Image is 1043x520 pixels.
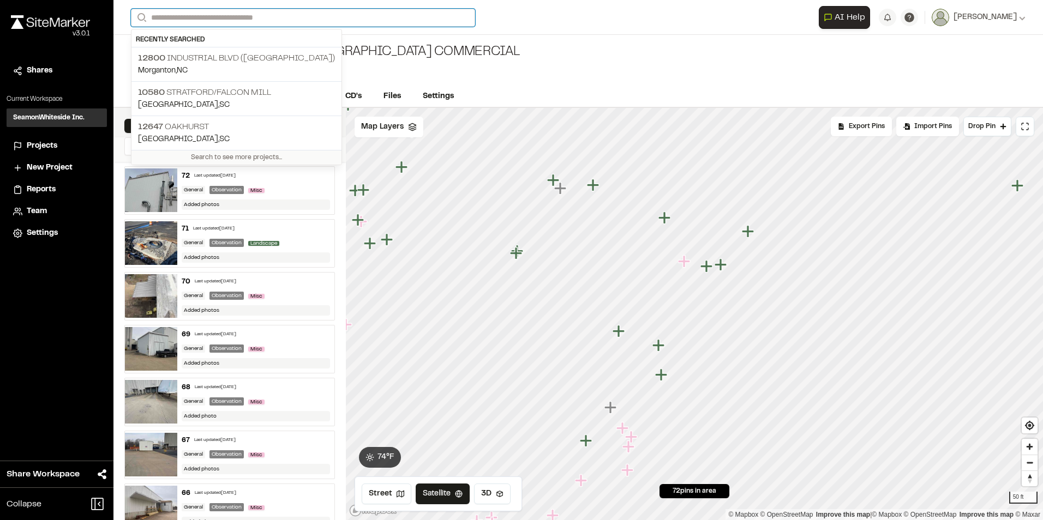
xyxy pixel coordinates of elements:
button: Open AI Assistant [819,6,870,29]
a: Shares [13,65,100,77]
div: Map marker [652,338,667,353]
div: Map marker [658,211,673,225]
span: Find my location [1022,418,1038,433]
div: Map marker [511,244,525,258]
div: Last updated [DATE] [193,226,235,232]
div: Map marker [357,183,371,197]
div: Map marker [678,255,692,269]
p: Current Workspace [7,94,107,104]
p: Morganton , NC [138,65,335,77]
div: Map marker [616,421,631,436]
a: Improve this map [960,511,1014,518]
span: Misc [248,294,265,299]
a: Mapbox [728,511,758,518]
div: Map marker [554,182,568,196]
img: User [932,9,949,26]
span: Shares [27,65,52,77]
div: Added photos [182,358,330,368]
div: Map marker [352,213,366,227]
div: General [182,450,205,458]
div: Oh geez...please don't... [11,29,90,39]
img: file [125,221,177,265]
a: OpenStreetMap [760,511,813,518]
span: 72 pins in area [673,486,716,496]
a: Settings [13,227,100,239]
a: 10580 Stratford/falcon mill[GEOGRAPHIC_DATA],SC [131,81,341,116]
button: Street [362,483,411,504]
div: General [182,186,205,194]
div: Last updated [DATE] [194,437,236,444]
div: Map marker [715,258,729,272]
div: Map marker [342,98,356,112]
div: Map marker [622,440,637,454]
button: 3D [474,483,511,504]
div: Map marker [575,474,589,488]
p: [GEOGRAPHIC_DATA] , SC [138,99,335,111]
span: Misc [248,452,265,457]
div: 72 [182,171,190,181]
a: Maxar [1015,511,1040,518]
div: Added photos [182,305,330,316]
div: | [728,509,1040,520]
div: Search to see more projects... [131,150,341,165]
span: Team [27,205,47,217]
p: Industrial Blvd ([GEOGRAPHIC_DATA]) [138,52,335,65]
div: Map marker [364,237,378,251]
span: Drop Pin [968,122,996,131]
div: General [182,239,205,247]
span: Projects [27,140,57,152]
a: Mapbox logo [349,504,397,517]
a: 12647 Oakhurst[GEOGRAPHIC_DATA],SC [131,116,341,150]
div: Map marker [406,125,420,139]
img: file [125,433,177,476]
div: Map marker [625,430,639,444]
img: file [125,168,177,212]
p: [GEOGRAPHIC_DATA] , SC [138,134,335,146]
span: AI Help [835,11,865,24]
img: file [125,274,177,318]
span: Misc [248,188,265,193]
a: Projects [13,140,100,152]
div: 69 [182,330,190,340]
a: 12800 Industrial Blvd ([GEOGRAPHIC_DATA])Morganton,NC [131,47,341,81]
button: Satellite [416,483,470,504]
a: Team [13,205,100,217]
span: Misc [248,347,265,352]
div: Last updated [DATE] [195,490,236,497]
span: Misc [248,400,265,404]
a: New Project [13,162,100,174]
p: Stratford/falcon mill [138,86,335,99]
div: Map marker [395,160,410,174]
div: Observation [209,239,244,247]
span: Settings [27,227,58,239]
span: Reports [27,184,56,196]
div: Map marker [1011,179,1026,193]
div: 70 [182,277,190,287]
a: CD's [334,86,373,107]
div: Map marker [604,401,619,415]
div: Added photos [182,464,330,474]
span: Zoom in [1022,439,1038,455]
div: Added photos [182,199,330,210]
div: 67 [182,436,190,445]
div: Map marker [349,184,363,198]
span: Landscape [248,241,279,246]
img: rebrand.png [11,15,90,29]
div: Observation [209,503,244,511]
a: Files [373,86,412,107]
button: 74°F [359,447,401,468]
div: Observation [209,186,244,194]
div: Map marker [742,225,756,239]
div: General [182,503,205,511]
div: Map marker [547,173,561,188]
div: Map marker [340,318,354,332]
div: Open AI Assistant [819,6,874,29]
button: Drop Pin [963,117,1011,136]
div: Map marker [621,463,636,477]
div: Observation [209,344,244,353]
button: Reset bearing to north [1022,470,1038,486]
span: Map Layers [361,121,404,133]
button: [PERSON_NAME] [932,9,1026,26]
div: Map marker [381,233,395,247]
div: Recently Searched [131,33,341,47]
